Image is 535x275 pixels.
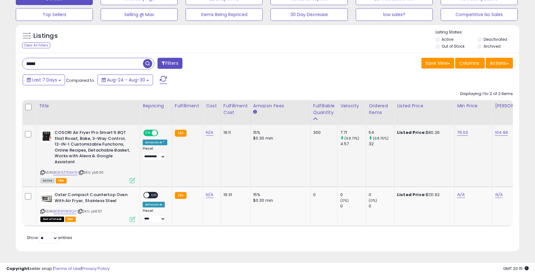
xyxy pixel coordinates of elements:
[98,75,153,85] button: Aug-24 - Aug-30
[107,77,145,83] span: Aug-24 - Aug-30
[40,130,135,182] div: ASIN:
[40,130,53,142] img: 41cjUnZlkdL._SL40_.jpg
[33,32,58,40] h5: Listings
[143,146,167,161] div: Preset:
[143,140,167,145] div: Amazon AI *
[40,178,55,183] span: All listings currently available for purchase on Amazon
[223,103,248,116] div: Fulfillment Cost
[457,192,465,198] a: N/A
[143,209,167,223] div: Preset:
[54,266,81,272] a: Terms of Use
[27,235,72,241] span: Show: entries
[503,266,529,272] span: 2025-09-7 20:15 GMT
[253,103,308,109] div: Amazon Fees
[495,103,532,109] div: [PERSON_NAME]
[369,198,377,203] small: (0%)
[457,129,468,136] a: 79.00
[373,136,389,141] small: (68.75%)
[143,103,169,109] div: Repricing
[6,266,29,272] strong: Copyright
[65,217,76,222] span: FBA
[397,192,426,198] b: Listed Price:
[40,192,53,205] img: 41NWjD1CuNL._SL40_.jpg
[157,130,167,136] span: OFF
[66,77,95,83] span: Compared to:
[206,192,213,198] a: N/A
[313,103,335,116] div: Fulfillable Quantity
[175,103,200,109] div: Fulfillment
[369,103,392,116] div: Ordered Items
[369,141,394,147] div: 32
[253,135,306,141] div: $0.30 min
[175,192,187,199] small: FBA
[77,209,102,214] span: | SKU: yb697
[340,203,366,209] div: 0
[40,217,64,222] span: All listings that are currently out of stock and unavailable for purchase on Amazon
[6,266,110,272] div: seller snap | |
[460,91,513,97] div: Displaying 1 to 2 of 2 items
[313,192,333,198] div: 0
[149,193,159,198] span: OFF
[457,103,490,109] div: Min Price
[340,103,363,109] div: Velocity
[369,203,394,209] div: 0
[53,170,77,175] a: B089ZT66H9
[186,8,263,21] button: Items Being Repriced
[340,141,366,147] div: 4.57
[340,192,366,198] div: 0
[495,129,508,136] a: 104.99
[22,42,50,48] div: Clear All Filters
[82,266,110,272] a: Privacy Policy
[158,58,182,69] button: Filters
[270,8,348,21] button: 30 Day Decrease
[442,37,453,42] label: Active
[253,130,306,135] div: 15%
[397,129,426,135] b: Listed Price:
[421,58,454,69] button: Save View
[369,130,394,135] div: 54
[344,136,359,141] small: (68.71%)
[484,37,507,42] label: Deactivated
[78,170,104,175] span: | SKU: yb630
[484,44,501,49] label: Archived
[223,130,246,135] div: 19.11
[39,103,137,109] div: Title
[455,58,485,69] button: Columns
[175,130,187,137] small: FBA
[253,192,306,198] div: 15%
[356,8,433,21] button: low sales?
[56,178,67,183] span: FBA
[369,192,394,198] div: 0
[55,192,131,205] b: Oster Compact Countertop Oven With Air Fryer, Stainless Steel
[144,130,152,136] span: ON
[101,8,178,21] button: Selling @ Max
[459,60,479,66] span: Columns
[495,192,502,198] a: N/A
[313,130,333,135] div: 300
[253,109,257,115] small: Amazon Fees.
[55,130,131,166] b: COSORI Air Fryer Pro Smart 5.8QT that Roast, Bake, 3-Way Control, 12-IN-1 Customizable Functions,...
[397,192,449,198] div: $131.92
[340,130,366,135] div: 7.71
[53,209,76,214] a: B08KFNK3QH
[486,58,513,69] button: Actions
[206,129,213,136] a: N/A
[442,44,465,49] label: Out of Stock
[143,202,165,207] div: Amazon AI
[23,75,65,85] button: Last 7 Days
[32,77,57,83] span: Last 7 Days
[206,103,218,109] div: Cost
[441,8,518,21] button: Competitive No Sales
[223,192,246,198] div: 19.31
[253,198,306,203] div: $0.30 min
[16,8,93,21] button: Top Sellers
[397,130,449,135] div: $80.26
[40,192,135,221] div: ASIN:
[436,29,519,35] p: Listing States:
[340,198,349,203] small: (0%)
[397,103,452,109] div: Listed Price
